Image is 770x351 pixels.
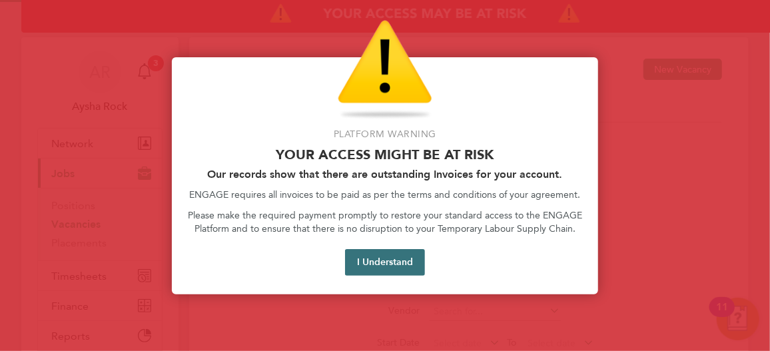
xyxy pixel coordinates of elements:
div: Access At Risk [172,57,598,294]
p: ENGAGE requires all invoices to be paid as per the terms and conditions of your agreement. [188,188,582,202]
button: I Understand [345,249,425,276]
img: Warning Icon [338,20,432,120]
p: Please make the required payment promptly to restore your standard access to the ENGAGE Platform ... [188,209,582,235]
p: Your access might be at risk [188,147,582,163]
h2: Our records show that there are outstanding Invoices for your account. [188,168,582,180]
p: Platform Warning [188,128,582,141]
